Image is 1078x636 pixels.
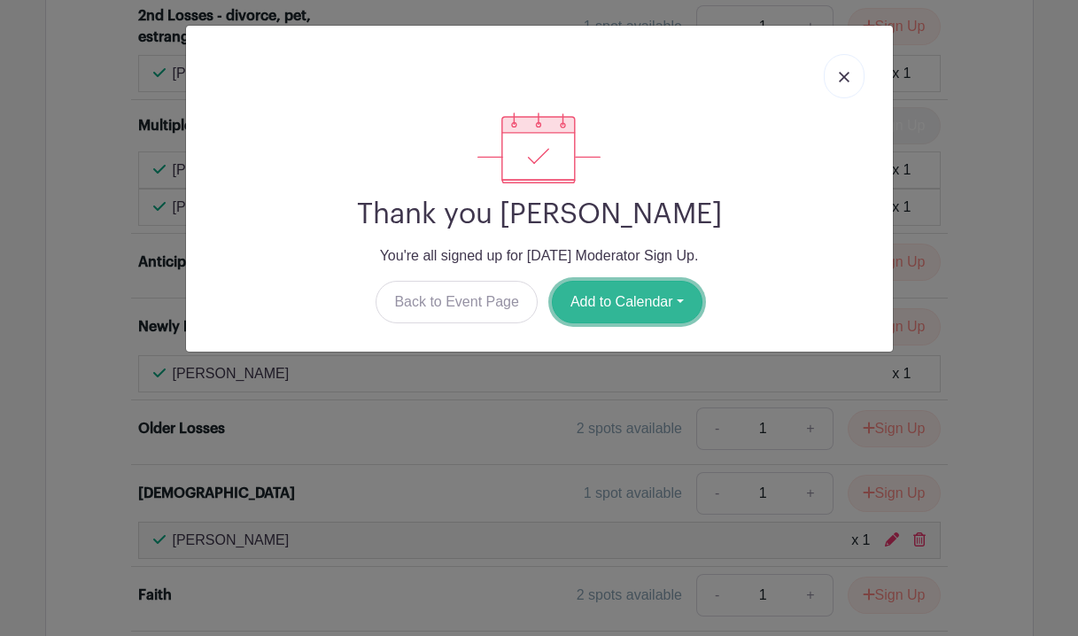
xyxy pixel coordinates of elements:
button: Add to Calendar [552,281,702,323]
img: signup_complete-c468d5dda3e2740ee63a24cb0ba0d3ce5d8a4ecd24259e683200fb1569d990c8.svg [477,112,600,183]
h2: Thank you [PERSON_NAME] [200,198,879,231]
p: You're all signed up for [DATE] Moderator Sign Up. [200,245,879,267]
img: close_button-5f87c8562297e5c2d7936805f587ecaba9071eb48480494691a3f1689db116b3.svg [839,72,849,82]
a: Back to Event Page [376,281,538,323]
